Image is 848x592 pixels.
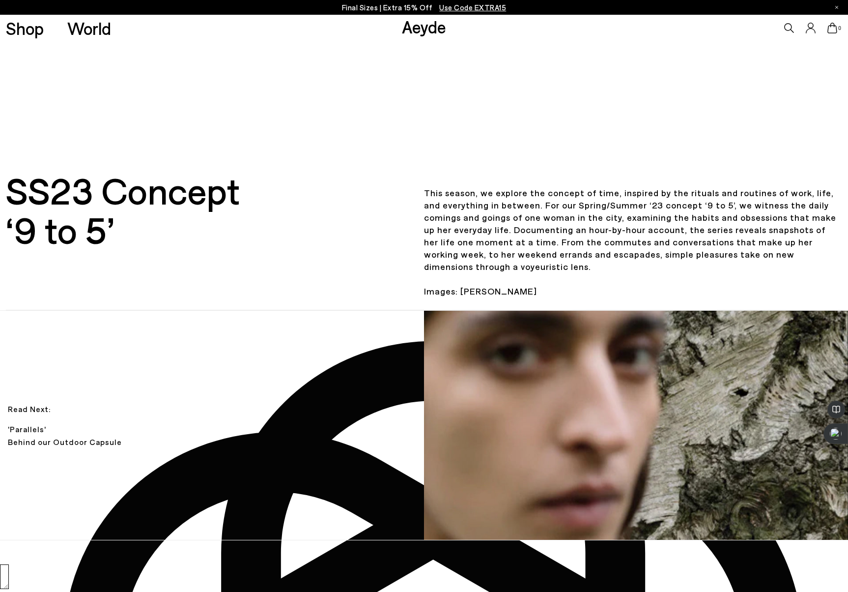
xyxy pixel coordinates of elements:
p: This season, we explore the concept of time, inspired by the rituals and routines of work, life, ... [418,175,842,310]
a: Shop [6,20,44,37]
a: Aeyde [402,16,446,37]
h3: SS23 Concept ‘9 to 5’ [6,170,418,306]
img: read-next-parallels_d1f9e66c-19ee-44c7-8f57-b0dee660fcf6_900x.jpg [424,311,848,540]
span: Navigate to /collections/ss25-final-sizes [439,3,506,12]
a: World [67,20,111,37]
a: 0 [827,23,837,33]
span: 0 [837,26,842,31]
p: Final Sizes | Extra 15% Off [342,1,507,14]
